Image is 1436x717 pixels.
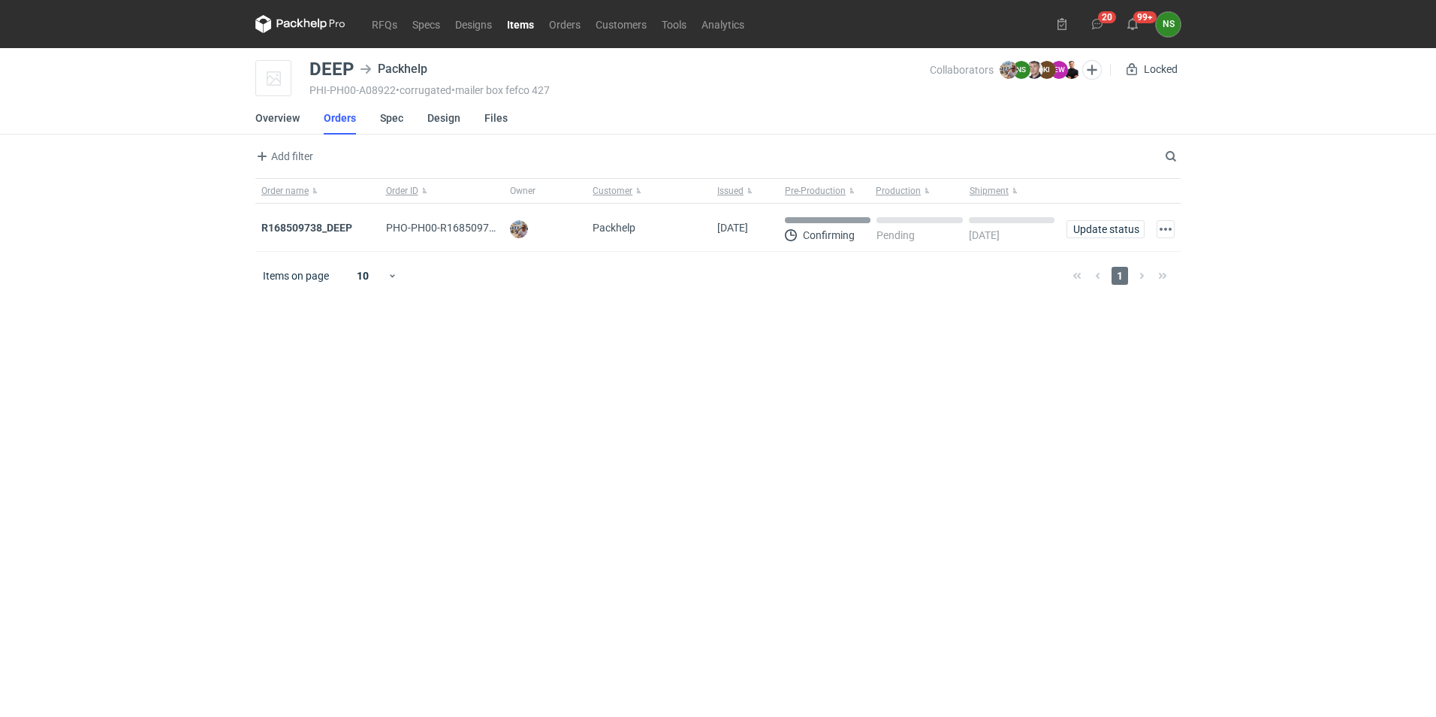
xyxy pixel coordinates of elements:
[593,185,632,197] span: Customer
[484,101,508,135] a: Files
[717,185,744,197] span: Issued
[1157,220,1175,238] button: Actions
[876,229,915,241] p: Pending
[588,15,654,33] a: Customers
[1063,61,1081,79] img: Tomasz Kubiak
[1162,147,1210,165] input: Search
[785,185,846,197] span: Pre-Production
[1121,12,1145,36] button: 99+
[1050,61,1068,79] figcaption: EW
[593,222,635,234] span: Packhelp
[1000,61,1018,79] img: Michał Palasek
[261,222,352,234] a: R168509738_DEEP
[253,147,313,165] span: Add filter
[510,185,535,197] span: Owner
[969,229,1000,241] p: [DATE]
[1025,61,1043,79] img: Maciej Sikora
[386,185,418,197] span: Order ID
[255,15,345,33] svg: Packhelp Pro
[1082,60,1102,80] button: Edit collaborators
[803,229,855,241] p: Confirming
[930,64,994,76] span: Collaborators
[1038,61,1056,79] figcaption: KI
[1066,220,1145,238] button: Update status
[252,147,314,165] button: Add filter
[1156,12,1181,37] div: Natalia Stępak
[1085,12,1109,36] button: 20
[448,15,499,33] a: Designs
[360,60,427,78] div: Packhelp
[1112,267,1128,285] span: 1
[451,84,550,96] span: • mailer box fefco 427
[261,185,309,197] span: Order name
[542,15,588,33] a: Orders
[309,60,354,78] div: DEEP
[255,101,300,135] a: Overview
[364,15,405,33] a: RFQs
[263,268,329,283] span: Items on page
[255,179,380,203] button: Order name
[380,101,403,135] a: Spec
[779,179,873,203] button: Pre-Production
[711,179,779,203] button: Issued
[324,101,356,135] a: Orders
[717,222,748,234] span: 27/08/2025
[405,15,448,33] a: Specs
[876,185,921,197] span: Production
[1073,224,1138,234] span: Update status
[873,179,967,203] button: Production
[654,15,694,33] a: Tools
[309,84,930,96] div: PHI-PH00-A08922
[967,179,1060,203] button: Shipment
[587,179,711,203] button: Customer
[694,15,752,33] a: Analytics
[1012,61,1030,79] figcaption: NS
[1156,12,1181,37] button: NS
[386,222,531,234] span: PHO-PH00-R168509738_DEEP
[970,185,1009,197] span: Shipment
[499,15,542,33] a: Items
[380,179,505,203] button: Order ID
[396,84,451,96] span: • corrugated
[1123,60,1181,78] div: Locked
[510,220,528,238] img: Michał Palasek
[427,101,460,135] a: Design
[339,265,388,286] div: 10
